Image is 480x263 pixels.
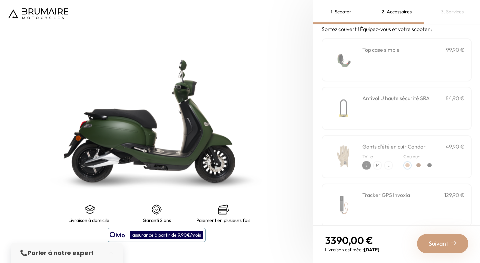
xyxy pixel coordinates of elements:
img: Logo de Brumaire [8,8,68,19]
p: 129,90 € [444,191,464,199]
h3: Tracker GPS Invoxia [362,191,410,199]
span: [DATE] [364,247,379,253]
img: Gants d'été en cuir Condor [329,143,357,171]
p: Taille [362,153,393,160]
p: Sortez couvert ! Équipez-vous et votre scooter : [322,25,472,33]
img: right-arrow-2.png [451,240,457,246]
span: Suivant [429,239,448,248]
h3: Top case simple [362,46,400,54]
p: Garanti 2 ans [143,218,171,223]
p: 49,90 € [446,143,464,151]
p: Couleur [403,153,434,160]
p: S [363,162,370,169]
img: Antivol U haute sécurité SRA [329,94,357,122]
img: shipping.png [85,204,95,215]
img: logo qivio [110,231,125,239]
p: Livraison à domicile : [68,218,112,223]
h3: Antivol U haute sécurité SRA [362,94,430,102]
img: Tracker GPS Invoxia [329,191,357,219]
p: 84,90 € [446,94,464,102]
p: Paiement en plusieurs fois [196,218,250,223]
p: Livraison estimée : [325,246,379,253]
p: L [385,162,392,169]
p: M [374,162,381,169]
img: Top case simple [329,46,357,74]
h3: Gants d'été en cuir Condor [362,143,426,151]
button: assurance à partir de 9,90€/mois [108,228,206,242]
div: assurance à partir de 9,90€/mois [130,231,203,239]
p: 99,90 € [446,46,464,54]
img: certificat-de-garantie.png [151,204,162,215]
img: credit-cards.png [218,204,229,215]
p: 3390,00 € [325,234,379,246]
